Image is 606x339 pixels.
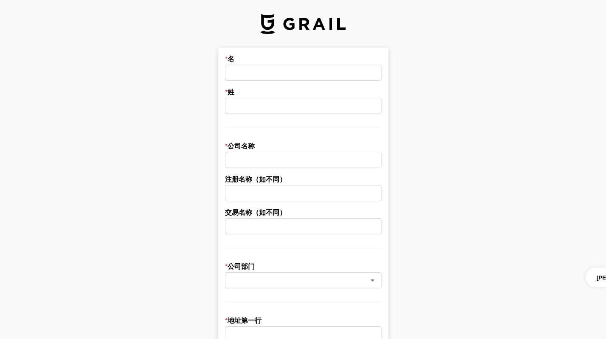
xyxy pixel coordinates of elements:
[367,274,378,286] button: 打开
[225,208,286,216] font: 交易名称（如不同）
[228,316,262,324] font: 地址第一行
[228,262,255,270] font: 公司部门
[225,175,286,183] font: 注册名称（如不同）
[228,142,255,150] font: 公司名称
[228,88,234,96] font: 姓
[228,54,234,63] font: 名
[261,14,346,34] img: 圣杯人才标志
